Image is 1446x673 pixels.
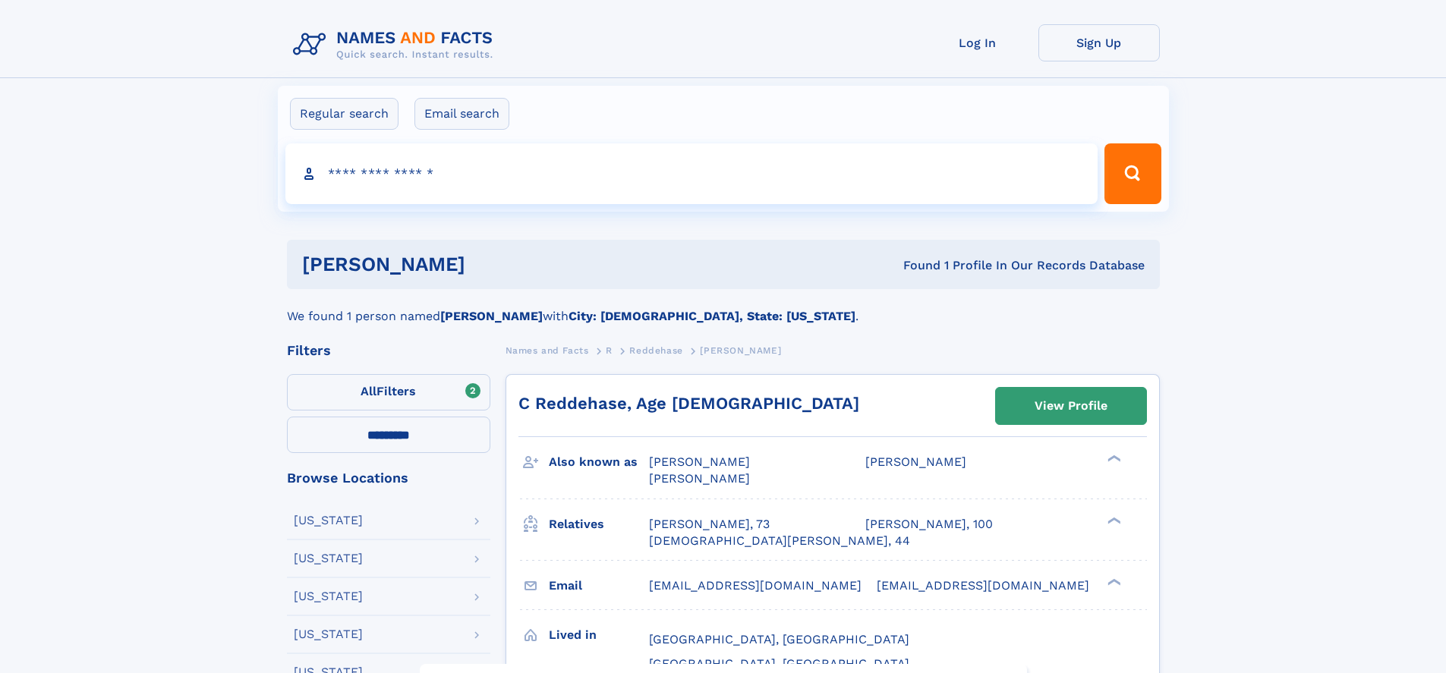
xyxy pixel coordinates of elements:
div: ❯ [1104,515,1122,525]
a: Names and Facts [506,341,589,360]
h3: Relatives [549,511,649,537]
a: [PERSON_NAME], 100 [865,516,993,533]
b: [PERSON_NAME] [440,309,543,323]
h1: [PERSON_NAME] [302,255,685,274]
h3: Lived in [549,622,649,648]
label: Regular search [290,98,399,130]
div: [US_STATE] [294,552,363,565]
label: Filters [287,374,490,410]
div: Browse Locations [287,471,490,485]
b: City: [DEMOGRAPHIC_DATA], State: [US_STATE] [569,309,855,323]
span: R [606,345,613,356]
input: search input [285,143,1098,204]
div: [US_STATE] [294,514,363,527]
span: [PERSON_NAME] [700,345,781,356]
div: [US_STATE] [294,590,363,602]
span: [PERSON_NAME] [649,471,750,486]
span: [PERSON_NAME] [649,454,750,469]
button: Search Button [1104,143,1161,204]
a: Sign Up [1038,24,1160,61]
a: Log In [917,24,1038,61]
img: Logo Names and Facts [287,24,506,65]
div: View Profile [1035,388,1107,423]
span: [PERSON_NAME] [865,454,966,469]
label: Email search [414,98,509,130]
a: Reddehase [629,341,682,360]
span: [EMAIL_ADDRESS][DOMAIN_NAME] [649,578,862,593]
a: [DEMOGRAPHIC_DATA][PERSON_NAME], 44 [649,533,910,549]
div: ❯ [1104,454,1122,464]
div: [US_STATE] [294,628,363,640]
a: [PERSON_NAME], 73 [649,516,770,533]
span: [GEOGRAPHIC_DATA], [GEOGRAPHIC_DATA] [649,632,909,646]
div: ❯ [1104,577,1122,587]
div: Found 1 Profile In Our Records Database [684,257,1145,274]
a: R [606,341,613,360]
h3: Also known as [549,449,649,475]
a: View Profile [996,388,1146,424]
span: All [361,384,376,398]
span: [EMAIL_ADDRESS][DOMAIN_NAME] [877,578,1089,593]
a: C Reddehase, Age [DEMOGRAPHIC_DATA] [518,394,859,413]
div: Filters [287,344,490,357]
span: Reddehase [629,345,682,356]
span: [GEOGRAPHIC_DATA], [GEOGRAPHIC_DATA] [649,656,909,671]
div: We found 1 person named with . [287,289,1160,325]
h3: Email [549,573,649,599]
